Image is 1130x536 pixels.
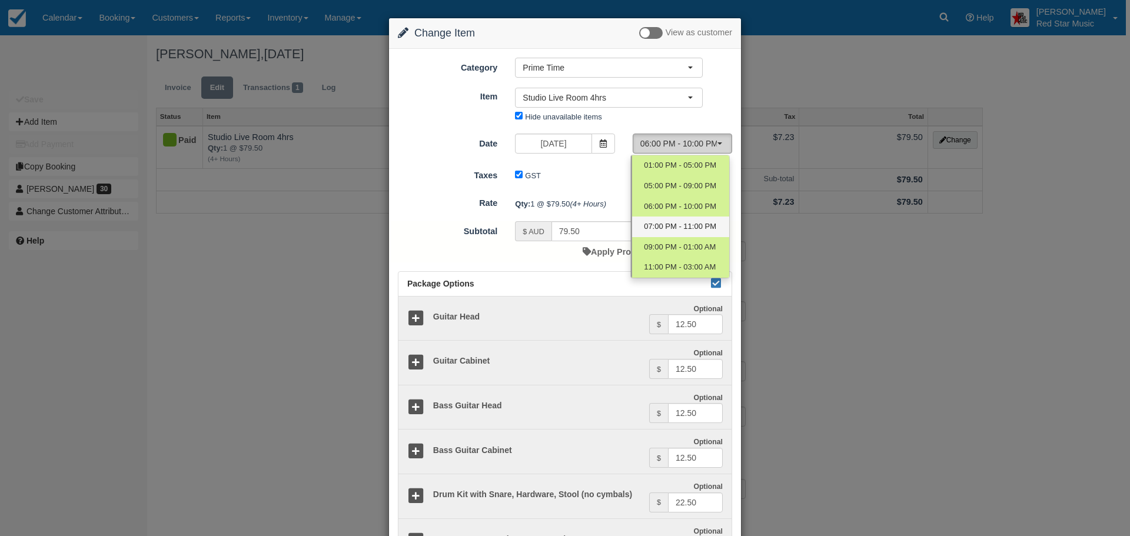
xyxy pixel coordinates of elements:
label: Subtotal [389,221,506,238]
label: Item [389,86,506,103]
span: 01:00 PM - 05:00 PM [644,160,716,171]
span: Prime Time [523,62,687,74]
strong: Optional [693,527,723,535]
span: 09:00 PM - 01:00 AM [644,242,716,253]
span: 06:00 PM - 10:00 PM [640,138,717,149]
strong: Optional [693,305,723,313]
strong: Optional [693,482,723,491]
label: Rate [389,193,506,209]
span: 11:00 PM - 03:00 AM [644,262,716,273]
a: Drum Kit with Snare, Hardware, Stool (no cymbals) Optional $ [398,474,732,519]
small: $ AUD [523,228,544,236]
span: 06:00 PM - 10:00 PM [644,201,716,212]
em: (4+ Hours) [570,199,606,208]
small: $ [657,454,661,462]
button: Prime Time [515,58,703,78]
button: Studio Live Room 4hrs [515,88,703,108]
a: Apply Promo or Voucher [583,247,690,257]
small: $ [657,410,661,418]
label: Hide unavailable items [525,112,601,121]
strong: Optional [693,438,723,446]
h5: Bass Guitar Cabinet [424,446,649,455]
h5: Drum Kit with Snare, Hardware, Stool (no cymbals) [424,490,649,499]
span: Package Options [407,279,474,288]
strong: Optional [693,349,723,357]
small: $ [657,365,661,374]
label: GST [525,171,541,180]
a: Bass Guitar Head Optional $ [398,385,732,430]
a: Guitar Head Optional $ [398,297,732,341]
h5: Guitar Cabinet [424,357,649,365]
a: Bass Guitar Cabinet Optional $ [398,429,732,474]
label: Category [389,58,506,74]
label: Date [389,134,506,150]
span: Studio Live Room 4hrs [523,92,687,104]
h5: Bass Guitar Head [424,401,649,410]
h5: Guitar Head [424,312,649,321]
div: 1 @ $79.50 [506,194,741,214]
small: $ [657,498,661,507]
a: Guitar Cabinet Optional $ [398,340,732,385]
button: 06:00 PM - 10:00 PM [633,134,732,154]
strong: Optional [693,394,723,402]
span: View as customer [666,28,732,38]
span: 07:00 PM - 11:00 PM [644,221,716,232]
span: Change Item [414,27,475,39]
label: Taxes [389,165,506,182]
small: $ [657,321,661,329]
strong: Qty [515,199,530,208]
span: 05:00 PM - 09:00 PM [644,181,716,192]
